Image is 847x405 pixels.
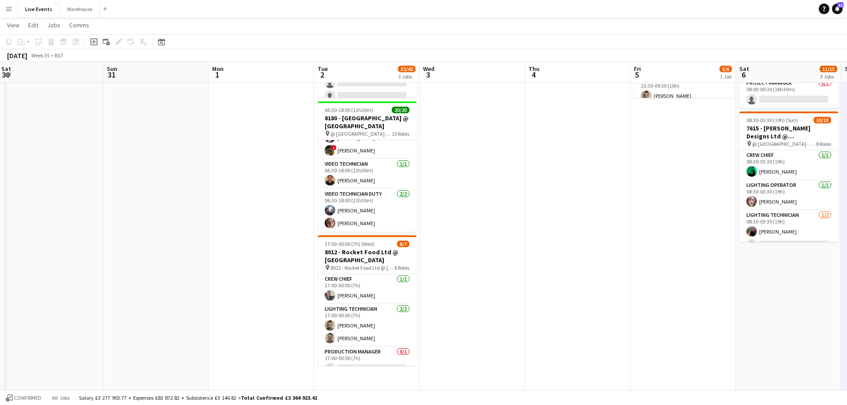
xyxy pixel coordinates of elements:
[318,347,416,377] app-card-role: Production Manager0/117:00-00:00 (7h)
[7,21,19,29] span: View
[331,145,337,150] span: !
[325,241,375,247] span: 17:00-00:00 (7h) (Wed)
[14,395,41,401] span: Confirmed
[820,66,837,72] span: 11/15
[398,66,416,72] span: 32/42
[50,394,71,401] span: All jobs
[28,21,38,29] span: Edit
[316,70,328,80] span: 2
[816,141,831,147] span: 8 Roles
[241,394,317,401] span: Total Confirmed £3 364 923.41
[634,74,733,117] app-card-role: Sound Technician2/223:30-09:30 (10h)[PERSON_NAME]
[4,19,23,31] a: View
[318,101,416,232] app-job-card: 06:30-18:00 (11h30m)20/208180 - [GEOGRAPHIC_DATA] @ [GEOGRAPHIC_DATA] @ [GEOGRAPHIC_DATA] - 81801...
[105,70,117,80] span: 31
[107,65,117,73] span: Sun
[813,117,831,123] span: 10/13
[527,70,540,80] span: 4
[25,19,42,31] a: Edit
[212,65,224,73] span: Mon
[739,150,838,180] app-card-role: Crew Chief1/108:30-03:30 (19h)[PERSON_NAME]
[633,70,641,80] span: 5
[739,78,838,108] app-card-role: Project Manager0/108:00-00:30 (16h30m)
[720,66,732,72] span: 5/6
[47,21,60,29] span: Jobs
[738,70,749,80] span: 6
[528,65,540,73] span: Thu
[394,264,409,271] span: 6 Roles
[739,210,838,253] app-card-role: Lighting Technician1/208:30-03:30 (19h)[PERSON_NAME]
[29,52,51,59] span: Week 35
[739,65,749,73] span: Sat
[318,189,416,232] app-card-role: Video Technician Duty2/206:30-18:00 (11h30m)[PERSON_NAME][PERSON_NAME]
[318,248,416,264] h3: 8012 - Rocket Food Ltd @ [GEOGRAPHIC_DATA]
[634,65,641,73] span: Fri
[55,52,64,59] div: BST
[392,130,409,137] span: 10 Roles
[330,130,392,137] span: @ [GEOGRAPHIC_DATA] - 8180
[720,73,731,80] div: 1 Job
[69,21,89,29] span: Comms
[318,114,416,130] h3: 8180 - [GEOGRAPHIC_DATA] @ [GEOGRAPHIC_DATA]
[423,65,435,73] span: Wed
[837,2,843,8] span: 51
[746,117,798,123] span: 08:30-03:30 (19h) (Sun)
[18,0,60,18] button: Live Events
[330,264,394,271] span: 8012 - Rocket Food Ltd @ [GEOGRAPHIC_DATA]
[739,111,838,242] app-job-card: 08:30-03:30 (19h) (Sun)10/137615 - [PERSON_NAME] Designs Ltd @ [GEOGRAPHIC_DATA] @ [GEOGRAPHIC_DA...
[325,107,373,113] span: 06:30-18:00 (11h30m)
[739,124,838,140] h3: 7615 - [PERSON_NAME] Designs Ltd @ [GEOGRAPHIC_DATA]
[318,304,416,347] app-card-role: Lighting Technician2/217:00-00:00 (7h)[PERSON_NAME][PERSON_NAME]
[318,274,416,304] app-card-role: Crew Chief1/117:00-00:00 (7h)[PERSON_NAME]
[318,65,328,73] span: Tue
[752,141,816,147] span: @ [GEOGRAPHIC_DATA] - 7615
[4,393,43,403] button: Confirmed
[66,19,93,31] a: Comms
[7,51,27,60] div: [DATE]
[739,180,838,210] app-card-role: Lighting Operator1/108:30-03:30 (19h)[PERSON_NAME]
[820,73,837,80] div: 3 Jobs
[44,19,64,31] a: Jobs
[79,394,317,401] div: Salary £3 277 903.77 + Expenses £83 872.82 + Subsistence £3 146.82 =
[1,65,11,73] span: Sat
[398,73,415,80] div: 3 Jobs
[832,4,843,14] a: 51
[318,235,416,366] app-job-card: 17:00-00:00 (7h) (Wed)6/78012 - Rocket Food Ltd @ [GEOGRAPHIC_DATA] 8012 - Rocket Food Ltd @ [GEO...
[211,70,224,80] span: 1
[392,107,409,113] span: 20/20
[60,0,100,18] button: Warehouse
[397,241,409,247] span: 6/7
[422,70,435,80] span: 3
[318,159,416,189] app-card-role: Video Technician1/106:30-18:00 (11h30m)[PERSON_NAME]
